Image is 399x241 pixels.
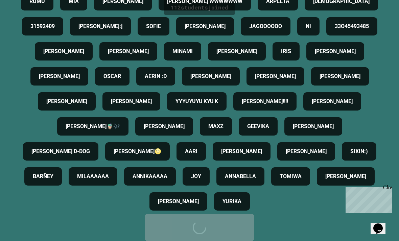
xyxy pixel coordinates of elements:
[43,47,84,55] h4: [PERSON_NAME]
[3,3,47,43] div: Chat with us now!Close
[77,172,109,180] h4: MILAAAAAA
[242,97,288,105] h4: [PERSON_NAME]!!!!
[335,22,369,30] h4: 33O45493485
[66,122,120,130] h4: [PERSON_NAME]🧋🎶
[221,147,262,155] h4: [PERSON_NAME]
[222,197,241,206] h4: YURIKA
[255,72,296,80] h4: [PERSON_NAME]
[293,122,334,130] h4: [PERSON_NAME]
[146,22,161,30] h4: SOFIE
[114,147,161,155] h4: [PERSON_NAME]🌝
[108,47,149,55] h4: [PERSON_NAME]
[78,22,122,30] h4: [PERSON_NAME]:]
[281,47,291,55] h4: IRIS
[185,22,226,30] h4: [PERSON_NAME]
[46,97,87,105] h4: [PERSON_NAME]
[158,197,199,206] h4: [PERSON_NAME]
[325,172,366,180] h4: [PERSON_NAME]
[185,147,197,155] h4: AARI
[306,22,311,30] h4: NI
[371,214,392,234] iframe: chat widget
[247,122,269,130] h4: GEEVIKA
[350,147,368,155] h4: SIXIN:)
[315,47,356,55] h4: [PERSON_NAME]
[225,172,256,180] h4: ANNABELLA
[208,122,224,130] h4: MAXZ
[144,122,185,130] h4: [PERSON_NAME]
[249,22,282,30] h4: JAGOOOOOO
[286,147,327,155] h4: [PERSON_NAME]
[103,72,121,80] h4: OSCAR
[320,72,360,80] h4: [PERSON_NAME]
[111,97,152,105] h4: [PERSON_NAME]
[39,72,80,80] h4: [PERSON_NAME]
[33,172,53,180] h4: BARÑEY
[30,22,55,30] h4: 31592409
[343,185,392,213] iframe: chat widget
[191,172,201,180] h4: JOY
[312,97,353,105] h4: [PERSON_NAME]
[145,72,167,80] h4: AERIN :D
[190,72,231,80] h4: [PERSON_NAME]
[31,147,90,155] h4: [PERSON_NAME] D-DOG
[175,97,218,105] h4: YYYUYUYU KYU K
[280,172,302,180] h4: TOMIWA
[172,47,193,55] h4: MINAMI
[133,172,167,180] h4: ANNIKAAAAA
[216,47,257,55] h4: [PERSON_NAME]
